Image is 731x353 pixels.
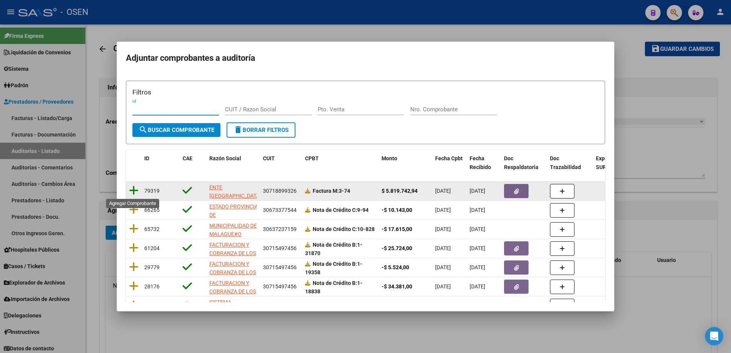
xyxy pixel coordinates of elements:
[382,283,412,290] strong: -$ 34.381,00
[382,188,418,194] strong: $ 5.819.742,94
[126,51,605,65] h2: Adjuntar comprobantes a auditoría
[313,280,357,286] span: Nota de Crédito B:
[435,245,451,251] span: [DATE]
[227,122,295,138] button: Borrar Filtros
[435,188,451,194] span: [DATE]
[435,226,451,232] span: [DATE]
[313,226,357,232] span: Nota de Crédito C:
[705,327,723,345] div: Open Intercom Messenger
[382,245,412,251] strong: -$ 25.724,00
[139,125,148,134] mat-icon: search
[179,150,206,176] datatable-header-cell: CAE
[132,87,599,97] h3: Filtros
[209,184,261,208] span: ENTE [GEOGRAPHIC_DATA][PERSON_NAME]
[263,155,275,161] span: CUIT
[547,150,593,176] datatable-header-cell: Doc Trazabilidad
[593,150,635,176] datatable-header-cell: Expediente SUR Asociado
[305,155,319,161] span: CPBT
[263,188,297,194] span: 30718899326
[209,280,256,312] span: FACTURACION Y COBRANZA DE LOS EFECTORES PUBLICOS S.E.
[209,223,257,238] span: MUNICIPALIDAD DE MALAGUE#O
[144,226,160,232] span: 65732
[382,155,397,161] span: Monto
[596,155,630,170] span: Expediente SUR Asociado
[139,127,214,133] span: Buscar Comprobante
[209,203,261,236] span: ESTADO PROVINCIA DE [GEOGRAPHIC_DATA][PERSON_NAME]
[183,155,193,161] span: CAE
[504,155,538,170] span: Doc Respaldatoria
[305,261,362,276] strong: 1-19358
[305,280,362,295] strong: 1-18838
[209,261,256,293] span: FACTURACION Y COBRANZA DE LOS EFECTORES PUBLICOS S.E.
[382,207,412,213] strong: -$ 10.143,00
[209,155,241,161] span: Razón Social
[470,188,485,194] span: [DATE]
[501,150,547,176] datatable-header-cell: Doc Respaldatoria
[470,155,491,170] span: Fecha Recibido
[313,207,357,213] span: Nota de Crédito C:
[209,242,256,274] span: FACTURACION Y COBRANZA DE LOS EFECTORES PUBLICOS S.E.
[379,150,432,176] datatable-header-cell: Monto
[382,226,412,232] strong: -$ 17.615,00
[144,245,160,251] span: 61204
[470,226,485,232] span: [DATE]
[470,264,485,270] span: [DATE]
[206,150,260,176] datatable-header-cell: Razón Social
[263,245,297,251] span: 30715497456
[141,150,179,176] datatable-header-cell: ID
[144,264,160,270] span: 29779
[144,283,160,290] span: 28176
[382,264,409,270] strong: -$ 5.524,00
[263,264,297,270] span: 30715497456
[263,283,297,290] span: 30715497456
[435,207,451,213] span: [DATE]
[233,127,289,133] span: Borrar Filtros
[263,226,297,232] span: 30637237159
[435,155,463,161] span: Fecha Cpbt
[435,283,451,290] span: [DATE]
[313,226,375,232] strong: 10-828
[132,123,220,137] button: Buscar Comprobante
[209,299,248,323] span: SISTEMA PROVINCIAL DE SALUD
[470,207,485,213] span: [DATE]
[313,242,357,248] span: Nota de Crédito B:
[313,207,369,213] strong: 9-94
[305,242,362,257] strong: 1-31870
[435,264,451,270] span: [DATE]
[302,150,379,176] datatable-header-cell: CPBT
[313,188,339,194] span: Factura M:
[313,188,350,194] strong: 3-74
[233,125,243,134] mat-icon: delete
[260,150,302,176] datatable-header-cell: CUIT
[550,155,581,170] span: Doc Trazabilidad
[144,155,149,161] span: ID
[470,283,485,290] span: [DATE]
[313,261,357,267] span: Nota de Crédito B:
[470,245,485,251] span: [DATE]
[263,207,297,213] span: 30673377544
[467,150,501,176] datatable-header-cell: Fecha Recibido
[144,188,160,194] span: 79319
[432,150,467,176] datatable-header-cell: Fecha Cpbt
[144,207,160,213] span: 66265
